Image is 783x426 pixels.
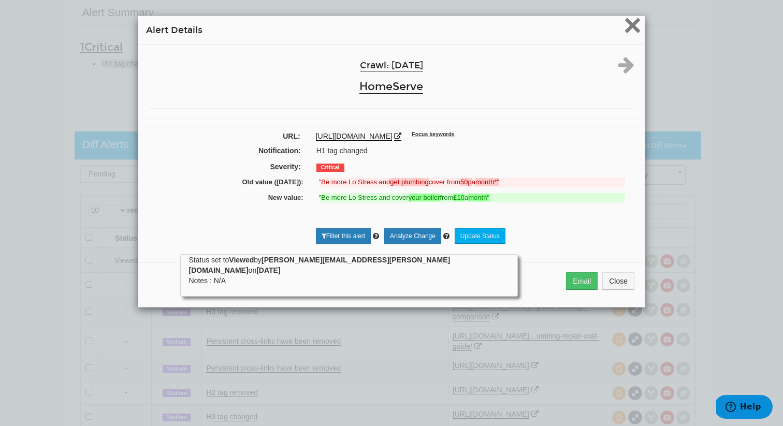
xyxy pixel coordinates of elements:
del: "Be more Lo Stress and cover from a [319,178,625,187]
strong: Viewed [229,256,254,264]
div: H1 tag changed [309,145,641,156]
strong: your boiler [409,194,440,201]
a: Analyze Change [384,228,441,244]
strong: £10 [453,194,465,201]
label: Notification: [142,145,309,156]
strong: [DATE] [256,266,280,274]
label: Old value ([DATE]): [150,178,311,187]
h4: Alert Details [146,24,637,37]
a: HomeServe [359,80,423,94]
label: New value: [150,193,311,203]
label: URL: [141,131,308,141]
sup: Focus keywords [412,131,454,137]
a: [URL][DOMAIN_NAME] [316,132,393,141]
span: × [624,8,642,42]
strong: get plumbing [390,178,428,186]
button: Close [624,17,642,37]
strong: month*" [475,178,499,186]
ins: "Be more Lo Stress and cover from a [319,193,625,203]
span: Critical [316,164,344,172]
a: Next alert [618,65,634,73]
strong: month" [468,194,489,201]
label: Severity: [142,161,309,172]
a: Update Status [455,228,505,244]
div: Status set to by on Notes : N/A [189,255,510,286]
a: Crawl: [DATE] [360,60,423,71]
button: Email [566,272,598,290]
iframe: Opens a widget where you can find more information [716,395,773,421]
button: Close [602,272,634,290]
a: Filter this alert [316,228,371,244]
strong: [PERSON_NAME][EMAIL_ADDRESS][PERSON_NAME][DOMAIN_NAME] [189,256,450,274]
strong: 50p [460,178,472,186]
